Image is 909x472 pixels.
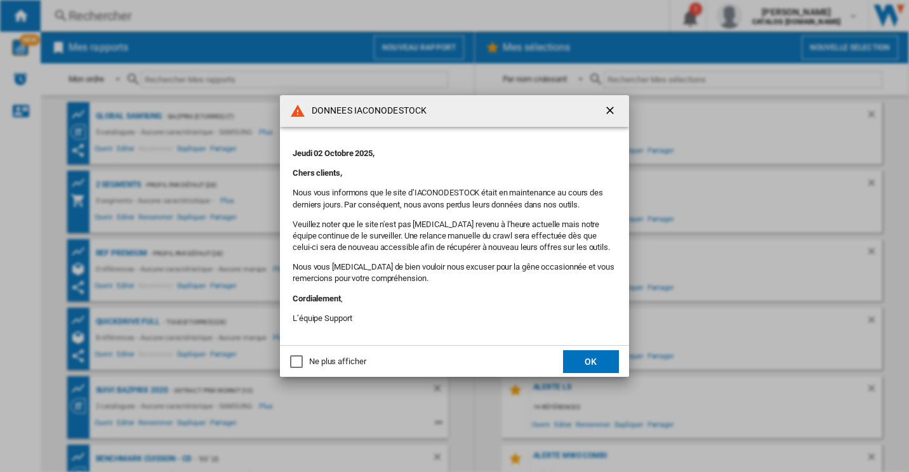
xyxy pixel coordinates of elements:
p: , [293,293,616,305]
b: Jeudi 02 Octobre 2025, [293,148,375,158]
b: Cordialement [293,294,341,303]
b: Chers clients, [293,168,342,178]
p: Nous vous [MEDICAL_DATA] de bien vouloir nous excuser pour la gêne occasionnée et vous remercions... [293,261,616,284]
div: Ne plus afficher [309,356,366,367]
md-checkbox: Ne plus afficher [290,355,366,367]
p: Veuillez noter que le site n'est pas [MEDICAL_DATA] revenu à l'heure actuelle mais notre équipe c... [293,219,616,254]
button: OK [563,350,619,373]
p: Nous vous informons que le site d’IACONODESTOCK était en maintenance au cours des derniers jours.... [293,187,616,210]
ng-md-icon: getI18NText('BUTTONS.CLOSE_DIALOG') [604,104,619,119]
h4: DONNEES IACONODESTOCK [305,105,427,117]
button: getI18NText('BUTTONS.CLOSE_DIALOG') [599,98,624,124]
p: L’équipe Support [293,313,616,324]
